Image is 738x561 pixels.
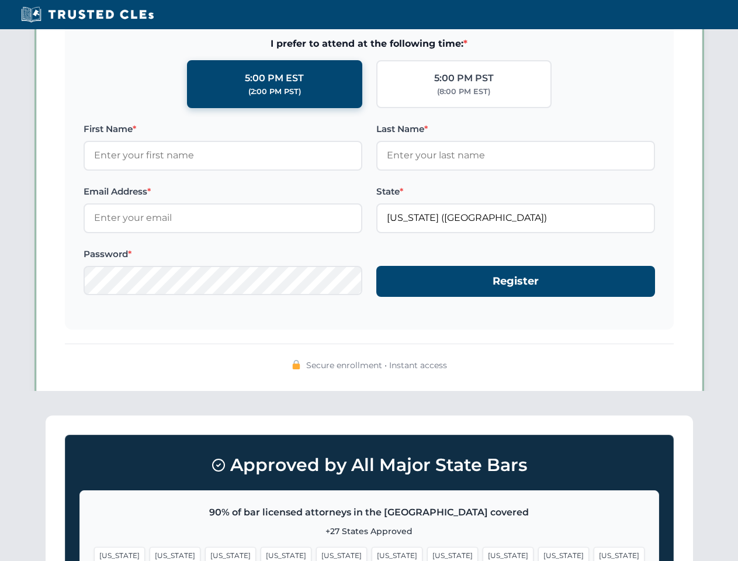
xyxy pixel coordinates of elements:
[248,86,301,98] div: (2:00 PM PST)
[292,360,301,369] img: 🔒
[376,203,655,233] input: Florida (FL)
[94,505,645,520] p: 90% of bar licensed attorneys in the [GEOGRAPHIC_DATA] covered
[94,525,645,538] p: +27 States Approved
[376,266,655,297] button: Register
[376,141,655,170] input: Enter your last name
[306,359,447,372] span: Secure enrollment • Instant access
[376,185,655,199] label: State
[437,86,490,98] div: (8:00 PM EST)
[245,71,304,86] div: 5:00 PM EST
[84,141,362,170] input: Enter your first name
[84,122,362,136] label: First Name
[84,36,655,51] span: I prefer to attend at the following time:
[434,71,494,86] div: 5:00 PM PST
[18,6,157,23] img: Trusted CLEs
[79,449,659,481] h3: Approved by All Major State Bars
[84,185,362,199] label: Email Address
[84,203,362,233] input: Enter your email
[84,247,362,261] label: Password
[376,122,655,136] label: Last Name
